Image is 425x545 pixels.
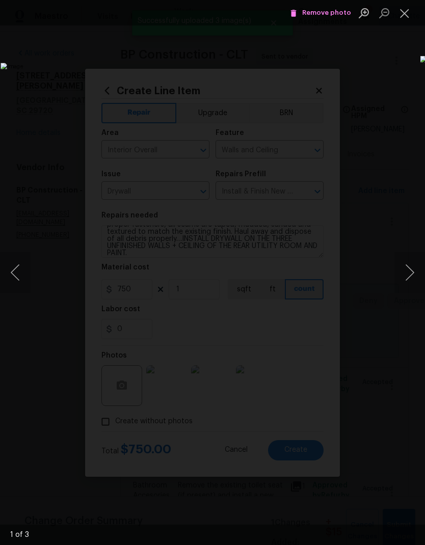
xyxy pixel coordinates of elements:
[374,4,394,22] button: Zoom out
[394,4,415,22] button: Close lightbox
[1,63,328,482] img: Image
[354,4,374,22] button: Zoom in
[394,252,425,293] button: Next image
[290,7,351,19] span: Remove photo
